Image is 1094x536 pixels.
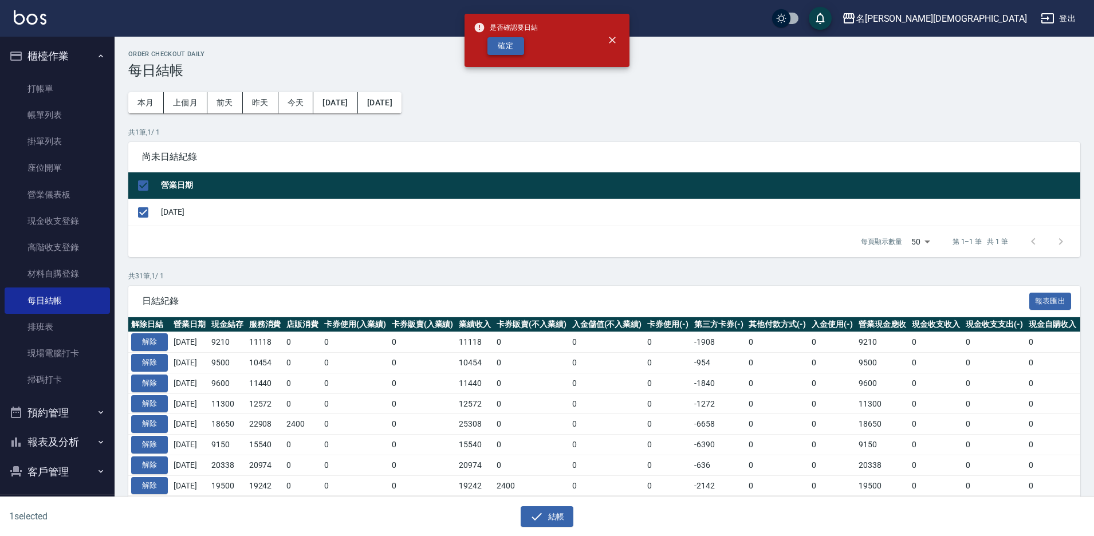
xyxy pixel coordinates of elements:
th: 營業現金應收 [856,317,910,332]
td: 0 [1026,435,1080,455]
td: 20338 [856,455,910,475]
td: 0 [746,353,809,373]
td: 0 [1026,414,1080,435]
td: 0 [809,353,856,373]
button: 今天 [278,92,314,113]
td: 0 [644,455,691,475]
td: -2142 [691,475,746,496]
td: 0 [909,373,963,393]
td: [DATE] [171,414,208,435]
button: 結帳 [521,506,574,527]
td: 0 [494,393,569,414]
th: 營業日期 [158,172,1080,199]
td: 20974 [246,455,284,475]
td: 20338 [208,455,246,475]
a: 每日結帳 [5,287,110,314]
p: 共 1 筆, 1 / 1 [128,127,1080,137]
td: 0 [1026,353,1080,373]
td: 19500 [856,475,910,496]
button: 解除 [131,415,168,433]
td: 0 [644,435,691,455]
th: 現金自購收入 [1026,317,1080,332]
a: 帳單列表 [5,102,110,128]
td: 11440 [246,373,284,393]
td: 9600 [208,373,246,393]
td: [DATE] [171,393,208,414]
td: 0 [963,414,1026,435]
td: 0 [569,435,645,455]
td: -954 [691,353,746,373]
td: 11300 [856,393,910,414]
th: 現金收支收入 [909,317,963,332]
td: 11118 [246,332,284,353]
button: 本月 [128,92,164,113]
button: 確定 [487,37,524,55]
td: 0 [1026,475,1080,496]
h3: 每日結帳 [128,62,1080,78]
td: 2400 [284,414,321,435]
td: 0 [909,332,963,353]
p: 第 1–1 筆 共 1 筆 [953,237,1008,247]
td: 12572 [456,393,494,414]
td: 11440 [456,373,494,393]
td: 0 [909,414,963,435]
button: 解除 [131,436,168,454]
th: 現金結存 [208,317,246,332]
th: 解除日結 [128,317,171,332]
td: 9500 [208,353,246,373]
td: 0 [494,353,569,373]
td: 10454 [456,353,494,373]
td: 19500 [208,475,246,496]
td: 0 [644,332,691,353]
button: 預約管理 [5,398,110,428]
td: 0 [494,373,569,393]
td: 0 [809,332,856,353]
td: 0 [909,455,963,475]
td: 0 [963,455,1026,475]
th: 營業日期 [171,317,208,332]
td: 15540 [456,435,494,455]
td: 0 [1026,332,1080,353]
td: -1272 [691,393,746,414]
td: 0 [644,353,691,373]
td: 0 [963,393,1026,414]
a: 座位開單 [5,155,110,181]
td: 0 [569,373,645,393]
p: 每頁顯示數量 [861,237,902,247]
td: 19242 [456,475,494,496]
td: 0 [494,332,569,353]
td: 0 [809,414,856,435]
td: 0 [284,455,321,475]
td: 0 [1026,373,1080,393]
td: [DATE] [171,455,208,475]
td: 0 [963,353,1026,373]
td: 0 [321,435,389,455]
td: 0 [569,353,645,373]
td: 0 [963,435,1026,455]
a: 營業儀表板 [5,182,110,208]
a: 現場電腦打卡 [5,340,110,366]
td: 0 [644,373,691,393]
td: 0 [746,455,809,475]
td: 0 [746,475,809,496]
th: 入金使用(-) [809,317,856,332]
td: 25308 [456,414,494,435]
button: save [809,7,832,30]
td: 0 [321,393,389,414]
td: 9210 [856,332,910,353]
p: 共 31 筆, 1 / 1 [128,271,1080,281]
td: [DATE] [171,353,208,373]
td: 0 [809,475,856,496]
td: 15540 [246,435,284,455]
th: 卡券使用(-) [644,317,691,332]
td: 19242 [246,475,284,496]
td: 0 [1026,393,1080,414]
button: 解除 [131,354,168,372]
span: 是否確認要日結 [474,22,538,33]
button: 報表及分析 [5,427,110,457]
a: 排班表 [5,314,110,340]
span: 日結紀錄 [142,295,1029,307]
td: 9600 [856,373,910,393]
button: 名[PERSON_NAME][DEMOGRAPHIC_DATA] [837,7,1032,30]
td: 0 [321,353,389,373]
